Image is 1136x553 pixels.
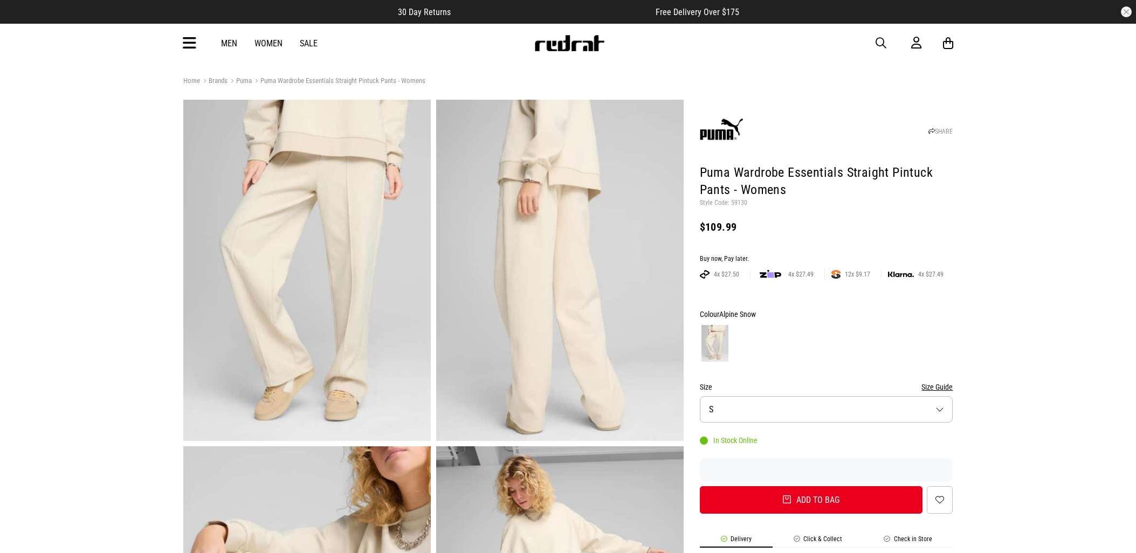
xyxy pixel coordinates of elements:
button: Size Guide [921,381,953,393]
img: Alpine Snow [701,325,728,362]
a: Puma Wardrobe Essentials Straight Pintuck Pants - Womens [252,77,425,87]
div: Buy now, Pay later. [700,255,953,264]
div: Colour [700,308,953,321]
h1: Puma Wardrobe Essentials Straight Pintuck Pants - Womens [700,164,953,199]
div: In Stock Online [700,436,758,445]
span: Alpine Snow [719,310,756,319]
p: Style Code: 59130 [700,199,953,208]
li: Click & Collect [773,535,863,548]
iframe: Customer reviews powered by Trustpilot [472,6,634,17]
li: Check in Store [863,535,953,548]
a: Men [221,38,237,49]
a: Women [254,38,283,49]
img: Puma Wardrobe Essentials Straight Pintuck Pants - Womens in Beige [436,100,684,441]
div: Size [700,381,953,393]
span: 4x $27.50 [710,270,743,279]
a: Puma [228,77,252,87]
img: KLARNA [888,272,914,278]
span: 4x $27.49 [784,270,818,279]
button: S [700,396,953,423]
span: Free Delivery Over $175 [656,7,739,17]
a: SHARE [928,128,953,135]
img: AFTERPAY [700,270,710,279]
a: Home [183,77,200,85]
span: S [709,404,713,414]
a: Sale [300,38,318,49]
span: 12x $9.17 [841,270,875,279]
iframe: Customer reviews powered by Trustpilot [700,465,953,475]
img: zip [760,269,781,280]
img: Puma [700,109,743,152]
span: 4x $27.49 [914,270,948,279]
span: 30 Day Returns [398,7,451,17]
img: Redrat logo [534,35,605,51]
button: Add to bag [700,486,923,514]
a: Brands [200,77,228,87]
li: Delivery [700,535,773,548]
img: Puma Wardrobe Essentials Straight Pintuck Pants - Womens in Beige [183,100,431,441]
img: SPLITPAY [831,270,841,279]
div: $109.99 [700,220,953,233]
